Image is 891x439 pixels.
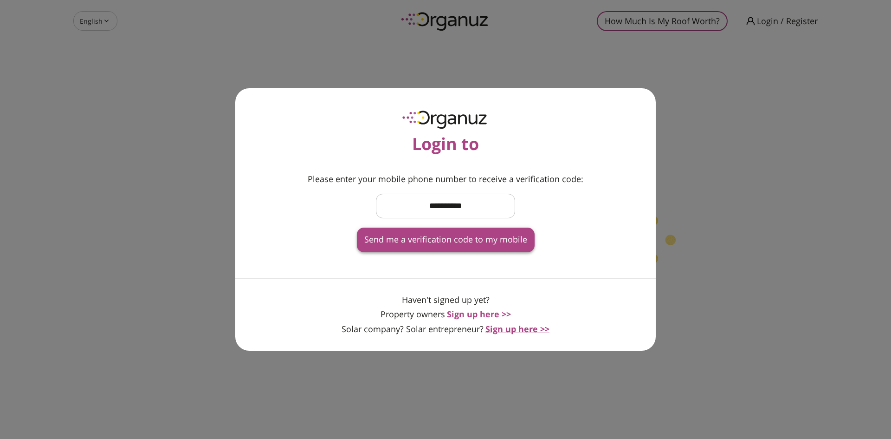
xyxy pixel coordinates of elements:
[308,174,583,184] span: Please enter your mobile phone number to receive a verification code:
[342,295,549,305] span: Haven't signed up yet?
[447,309,511,320] button: Sign up here >>
[485,323,549,334] span: Sign up here >>
[396,107,495,131] img: app-logo.3d061365cf75263b05a15d7a5cd1ab54.svg
[485,324,549,334] button: Sign up here >>
[381,309,445,319] span: Property owners
[342,324,484,334] span: Solar company? Solar entrepreneur?
[447,308,511,320] span: Sign up here >>
[412,131,479,157] span: Login to
[364,235,527,245] span: Send me a verification code to my mobile
[357,228,535,252] button: Send me a verification code to my mobile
